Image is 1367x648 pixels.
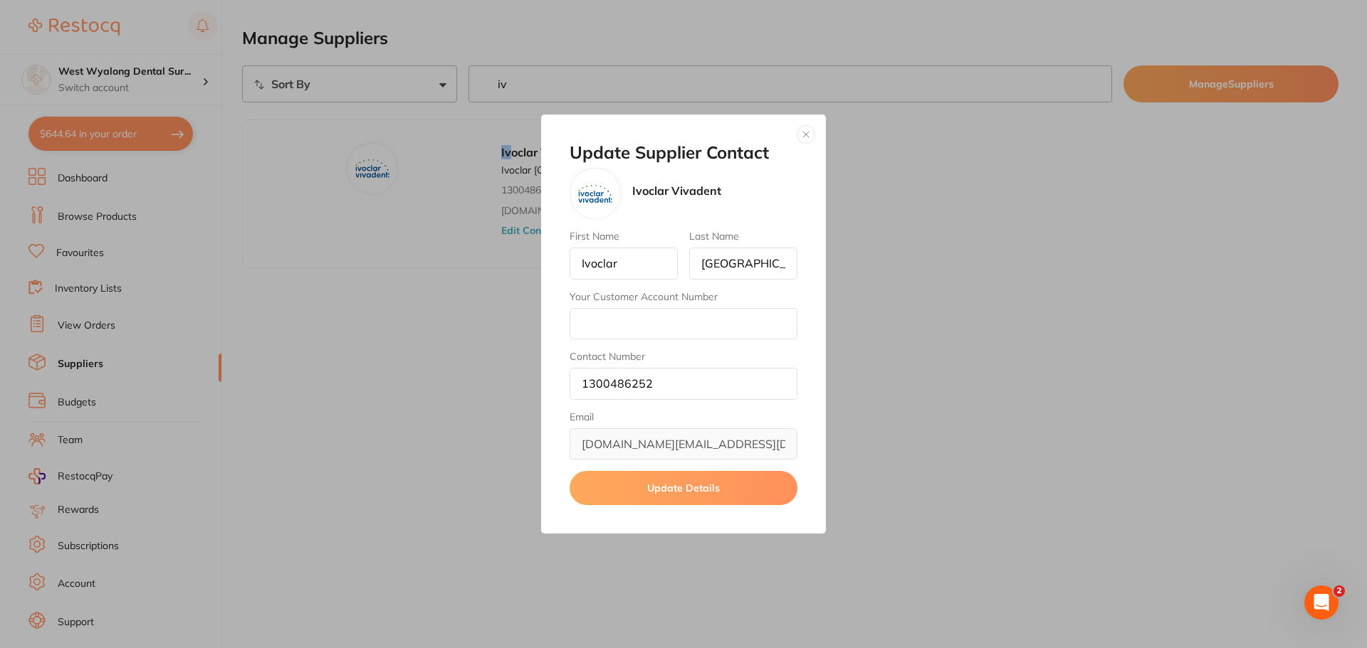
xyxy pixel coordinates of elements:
[570,143,797,163] h2: Update Supplier Contact
[1334,585,1345,597] span: 2
[1304,585,1339,620] iframe: Intercom live chat
[578,185,612,203] img: Ivoclar Vivadent
[570,351,797,362] label: Contact Number
[632,184,721,197] p: Ivoclar Vivadent
[570,411,797,423] label: Email
[570,471,797,505] button: Update Details
[689,230,797,242] label: Last Name
[570,291,797,302] label: Your Customer Account Number
[570,230,678,242] label: First Name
